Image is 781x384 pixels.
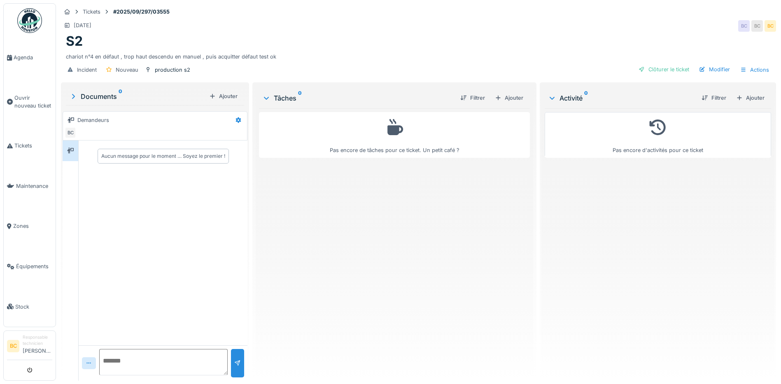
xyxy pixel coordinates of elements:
[733,92,768,103] div: Ajouter
[14,94,52,110] span: Ouvrir nouveau ticket
[74,21,91,29] div: [DATE]
[4,78,56,126] a: Ouvrir nouveau ticket
[4,166,56,206] a: Maintenance
[66,33,83,49] h1: S2
[14,142,52,150] span: Tickets
[584,93,588,103] sup: 0
[548,93,695,103] div: Activité
[155,66,190,74] div: production s2
[77,116,109,124] div: Demandeurs
[492,92,527,103] div: Ajouter
[69,91,206,101] div: Documents
[457,92,488,103] div: Filtrer
[635,64,692,75] div: Clôturer le ticket
[262,93,454,103] div: Tâches
[13,222,52,230] span: Zones
[7,334,52,360] a: BC Responsable technicien[PERSON_NAME]
[77,66,97,74] div: Incident
[65,127,76,138] div: BC
[14,54,52,61] span: Agenda
[298,93,302,103] sup: 0
[751,20,763,32] div: BC
[23,334,52,347] div: Responsable technicien
[15,303,52,311] span: Stock
[4,126,56,166] a: Tickets
[16,262,52,270] span: Équipements
[698,92,730,103] div: Filtrer
[23,334,52,358] li: [PERSON_NAME]
[119,91,122,101] sup: 0
[101,152,225,160] div: Aucun message pour le moment … Soyez le premier !
[17,8,42,33] img: Badge_color-CXgf-gQk.svg
[206,91,241,102] div: Ajouter
[765,20,776,32] div: BC
[4,246,56,287] a: Équipements
[83,8,100,16] div: Tickets
[264,116,525,154] div: Pas encore de tâches pour ce ticket. Un petit café ?
[7,340,19,352] li: BC
[4,286,56,327] a: Stock
[738,20,750,32] div: BC
[550,116,766,154] div: Pas encore d'activités pour ce ticket
[696,64,733,75] div: Modifier
[4,206,56,246] a: Zones
[4,37,56,78] a: Agenda
[737,64,773,76] div: Actions
[110,8,173,16] strong: #2025/09/297/03555
[116,66,138,74] div: Nouveau
[66,49,771,61] div: chariot n°4 en défaut , trop haut descendu en manuel , puis acquitter défaut test ok
[16,182,52,190] span: Maintenance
